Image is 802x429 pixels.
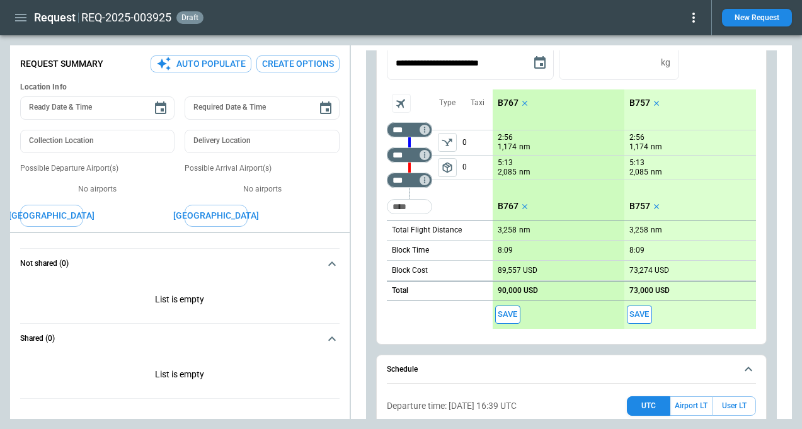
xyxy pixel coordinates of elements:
button: Auto Populate [151,55,251,72]
div: Not shared (0) [20,279,340,323]
h6: Total [392,287,408,295]
p: 8:09 [629,246,644,255]
p: 0 [462,130,493,155]
span: draft [179,13,201,22]
p: List is empty [20,354,340,398]
h2: REQ-2025-003925 [81,10,171,25]
p: 3,258 [498,226,517,235]
p: 1,174 [629,142,648,152]
p: 90,000 USD [498,286,538,295]
p: B757 [629,98,650,108]
button: Create Options [256,55,340,72]
span: Save this aircraft quote and copy details to clipboard [495,306,520,324]
p: 2:56 [629,133,644,142]
p: nm [519,167,530,178]
p: Block Time [392,245,429,256]
h6: Not shared (0) [20,260,69,268]
p: Total Flight Distance [392,225,462,236]
p: nm [651,225,662,236]
button: Choose date, selected date is Sep 24, 2025 [527,50,553,76]
p: No airports [185,184,339,195]
button: Choose date [313,96,338,121]
p: Taxi [471,98,484,108]
p: 2,085 [629,167,648,178]
p: 89,557 USD [498,266,537,275]
button: left aligned [438,133,457,152]
p: B757 [629,201,650,212]
div: Too short [387,147,432,163]
button: Schedule [387,355,756,384]
p: 1,174 [498,142,517,152]
h6: Location Info [20,83,340,92]
button: [GEOGRAPHIC_DATA] [185,205,248,227]
span: Aircraft selection [392,94,411,113]
p: 73,000 USD [629,286,670,295]
div: Not shared (0) [20,354,340,398]
p: Departure time: [DATE] 16:39 UTC [387,401,517,411]
span: Type of sector [438,158,457,177]
p: nm [519,225,530,236]
div: scrollable content [493,89,756,329]
button: Airport LT [670,396,713,416]
p: List is empty [20,279,340,323]
button: User LT [713,396,756,416]
button: UTC [627,396,670,416]
p: Possible Arrival Airport(s) [185,163,339,174]
p: B767 [498,201,518,212]
div: Too short [387,122,432,137]
p: nm [651,142,662,152]
p: 2:56 [498,133,513,142]
p: 8:09 [498,246,513,255]
p: Type [439,98,455,108]
h1: Request [34,10,76,25]
span: Type of sector [438,133,457,152]
p: nm [651,167,662,178]
button: Save [627,306,652,324]
div: Too short [387,173,432,188]
p: 2,085 [498,167,517,178]
p: 0 [462,156,493,180]
p: 73,274 USD [629,266,669,275]
span: package_2 [441,161,454,174]
button: Choose date [148,96,173,121]
button: left aligned [438,158,457,177]
span: Save this aircraft quote and copy details to clipboard [627,306,652,324]
p: Block Cost [392,265,428,276]
p: 5:13 [629,158,644,168]
button: New Request [722,9,792,26]
p: kg [661,57,670,68]
h6: Schedule [387,365,418,374]
p: nm [519,142,530,152]
p: No airports [20,184,175,195]
button: [GEOGRAPHIC_DATA] [20,205,83,227]
p: Possible Departure Airport(s) [20,163,175,174]
h6: Shared (0) [20,335,55,343]
button: Shared (0) [20,324,340,354]
p: 5:13 [498,158,513,168]
p: 3,258 [629,226,648,235]
button: Save [495,306,520,324]
div: Too short [387,199,432,214]
p: Request Summary [20,59,103,69]
p: B767 [498,98,518,108]
button: Not shared (0) [20,249,340,279]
